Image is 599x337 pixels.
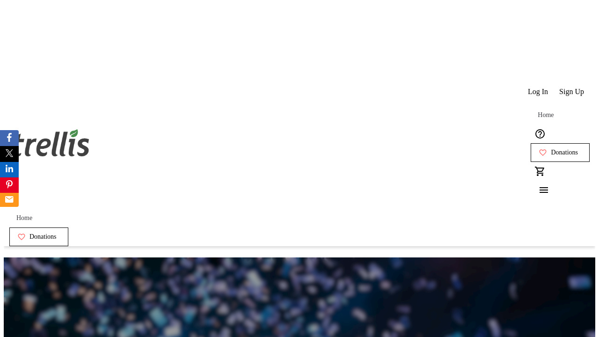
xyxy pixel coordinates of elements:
span: Donations [551,149,578,156]
button: Sign Up [554,82,590,101]
span: Sign Up [559,88,584,96]
a: Donations [9,227,68,246]
button: Cart [531,162,549,181]
a: Donations [531,143,590,162]
img: Orient E2E Organization r8754XgtpR's Logo [9,119,93,166]
a: Home [531,106,561,125]
span: Donations [29,233,57,241]
button: Log In [522,82,554,101]
span: Home [16,214,32,222]
span: Log In [528,88,548,96]
a: Home [9,209,39,227]
span: Home [538,111,554,119]
button: Help [531,125,549,143]
button: Menu [531,181,549,199]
